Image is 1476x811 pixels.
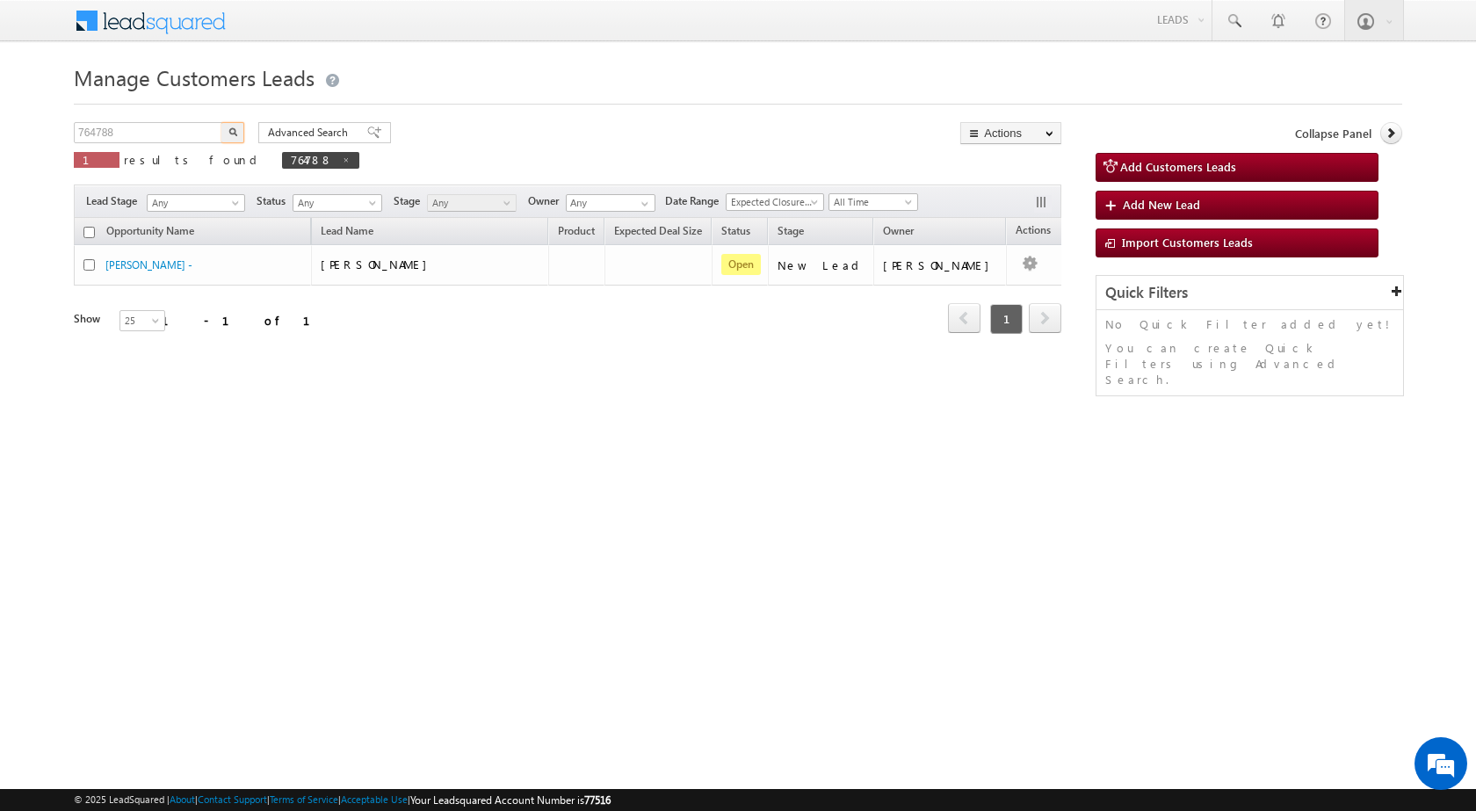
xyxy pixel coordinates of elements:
[291,152,333,167] span: 764788
[1096,276,1403,310] div: Quick Filters
[162,310,331,330] div: 1 - 1 of 1
[74,792,611,808] span: © 2025 LeadSquared | | | | |
[614,224,702,237] span: Expected Deal Size
[769,221,813,244] a: Stage
[270,793,338,805] a: Terms of Service
[632,195,654,213] a: Show All Items
[321,257,436,272] span: [PERSON_NAME]
[948,303,980,333] span: prev
[778,257,865,273] div: New Lead
[1029,305,1061,333] a: next
[883,257,998,273] div: [PERSON_NAME]
[1123,197,1200,212] span: Add New Lead
[1007,221,1060,243] span: Actions
[665,193,726,209] span: Date Range
[713,221,759,244] a: Status
[566,194,655,212] input: Type to Search
[1105,340,1394,387] p: You can create Quick Filters using Advanced Search.
[228,127,237,136] img: Search
[341,793,408,805] a: Acceptable Use
[427,194,517,212] a: Any
[1295,126,1371,141] span: Collapse Panel
[312,221,382,244] span: Lead Name
[170,793,195,805] a: About
[293,195,377,211] span: Any
[726,193,824,211] a: Expected Closure Date
[83,227,95,238] input: Check all records
[990,304,1023,334] span: 1
[268,125,353,141] span: Advanced Search
[721,254,761,275] span: Open
[83,152,111,167] span: 1
[960,122,1061,144] button: Actions
[584,793,611,807] span: 77516
[147,194,245,212] a: Any
[778,224,804,237] span: Stage
[410,793,611,807] span: Your Leadsquared Account Number is
[119,310,165,331] a: 25
[98,221,203,244] a: Opportunity Name
[198,793,267,805] a: Contact Support
[883,224,914,237] span: Owner
[1105,316,1394,332] p: No Quick Filter added yet!
[86,193,144,209] span: Lead Stage
[428,195,511,211] span: Any
[1029,303,1061,333] span: next
[74,63,315,91] span: Manage Customers Leads
[727,194,818,210] span: Expected Closure Date
[124,152,264,167] span: results found
[394,193,427,209] span: Stage
[1122,235,1253,250] span: Import Customers Leads
[120,313,167,329] span: 25
[257,193,293,209] span: Status
[605,221,711,244] a: Expected Deal Size
[105,258,192,272] a: [PERSON_NAME] -
[528,193,566,209] span: Owner
[828,193,918,211] a: All Time
[829,194,913,210] span: All Time
[106,224,194,237] span: Opportunity Name
[558,224,595,237] span: Product
[948,305,980,333] a: prev
[1120,159,1236,174] span: Add Customers Leads
[148,195,239,211] span: Any
[293,194,382,212] a: Any
[74,311,105,327] div: Show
